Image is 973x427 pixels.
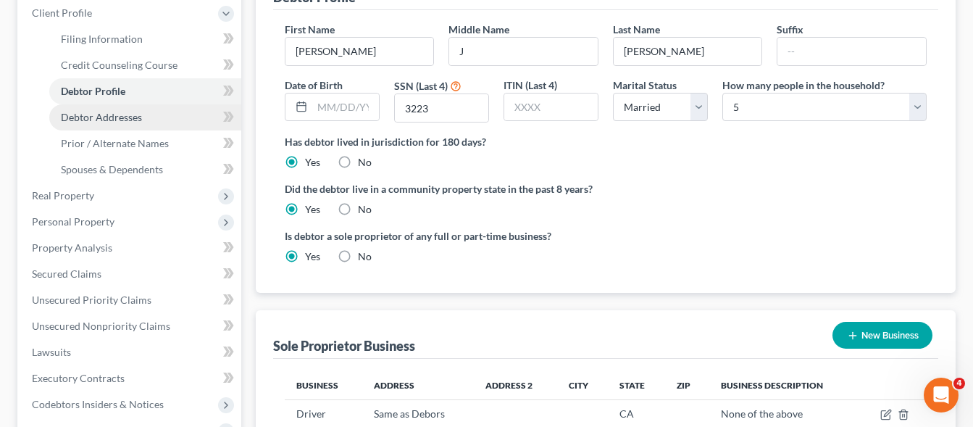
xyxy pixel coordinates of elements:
[358,155,372,170] label: No
[608,370,665,399] th: State
[362,370,474,399] th: Address
[61,163,163,175] span: Spouses & Dependents
[20,261,241,287] a: Secured Claims
[285,370,362,399] th: Business
[305,202,320,217] label: Yes
[32,398,164,410] span: Codebtors Insiders & Notices
[777,38,926,65] input: --
[358,202,372,217] label: No
[32,320,170,332] span: Unsecured Nonpriority Claims
[32,241,112,254] span: Property Analysis
[273,337,415,355] div: Sole Proprietor Business
[32,372,125,384] span: Executory Contracts
[32,268,101,280] span: Secured Claims
[20,235,241,261] a: Property Analysis
[395,94,488,122] input: XXXX
[504,94,598,121] input: XXXX
[32,294,151,306] span: Unsecured Priority Claims
[613,22,660,37] label: Last Name
[20,287,241,313] a: Unsecured Priority Claims
[305,249,320,264] label: Yes
[474,370,557,399] th: Address 2
[285,78,343,93] label: Date of Birth
[32,215,114,228] span: Personal Property
[32,7,92,19] span: Client Profile
[394,78,448,94] label: SSN (Last 4)
[709,370,858,399] th: Business Description
[614,38,762,65] input: --
[449,38,598,65] input: M.I
[832,322,932,349] button: New Business
[285,22,335,37] label: First Name
[722,78,885,93] label: How many people in the household?
[448,22,509,37] label: Middle Name
[20,313,241,339] a: Unsecured Nonpriority Claims
[61,85,125,97] span: Debtor Profile
[61,59,178,71] span: Credit Counseling Course
[32,346,71,358] span: Lawsuits
[61,33,143,45] span: Filing Information
[49,52,241,78] a: Credit Counseling Course
[20,339,241,365] a: Lawsuits
[953,378,965,389] span: 4
[504,78,557,93] label: ITIN (Last 4)
[285,134,927,149] label: Has debtor lived in jurisdiction for 180 days?
[32,189,94,202] span: Real Property
[285,228,598,244] label: Is debtor a sole proprietor of any full or part-time business?
[49,130,241,157] a: Prior / Alternate Names
[305,155,320,170] label: Yes
[49,157,241,183] a: Spouses & Dependents
[61,137,169,149] span: Prior / Alternate Names
[61,111,142,123] span: Debtor Addresses
[285,38,434,65] input: --
[613,78,677,93] label: Marital Status
[49,104,241,130] a: Debtor Addresses
[285,181,927,196] label: Did the debtor live in a community property state in the past 8 years?
[49,78,241,104] a: Debtor Profile
[665,370,709,399] th: Zip
[777,22,803,37] label: Suffix
[49,26,241,52] a: Filing Information
[924,378,959,413] iframe: Intercom live chat
[358,249,372,264] label: No
[20,365,241,391] a: Executory Contracts
[312,94,379,121] input: MM/DD/YYYY
[557,370,608,399] th: City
